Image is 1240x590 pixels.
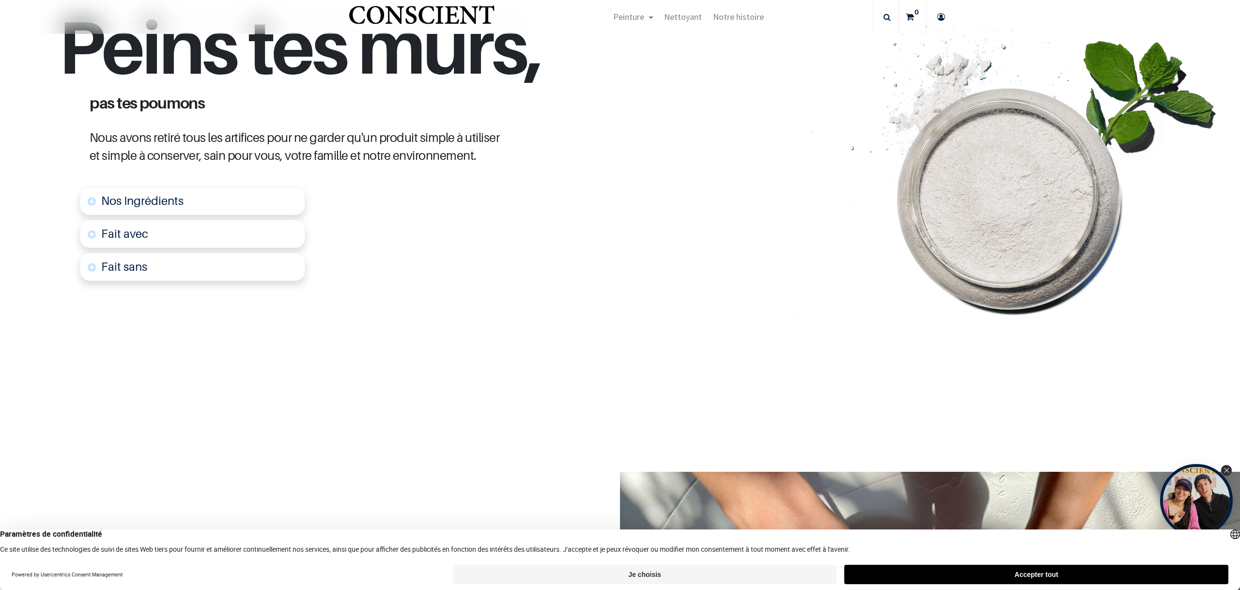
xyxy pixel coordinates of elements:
h1: Peins tes murs, [58,9,542,95]
span: Peinture [613,11,644,22]
div: Close Tolstoy widget [1221,465,1232,476]
span: Nous avons retiré tous les artifices pour ne garder qu'un produit simple à utiliser et simple à c... [90,130,499,163]
span: Nos Ingrédients [101,194,184,208]
h1: pas tes poumons [82,95,518,110]
sup: 0 [912,7,921,17]
div: Tolstoy bubble widget [1160,464,1233,537]
img: jar-tabletssplast-mint-leaf-Recovered.png [788,13,1240,318]
div: Open Tolstoy widget [1160,464,1233,537]
span: Nettoyant [664,11,702,22]
font: Fait sans [101,260,147,274]
span: Notre histoire [713,11,764,22]
div: Open Tolstoy [1160,464,1233,537]
font: Fait avec [101,227,148,241]
iframe: Tidio Chat [1190,528,1236,573]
